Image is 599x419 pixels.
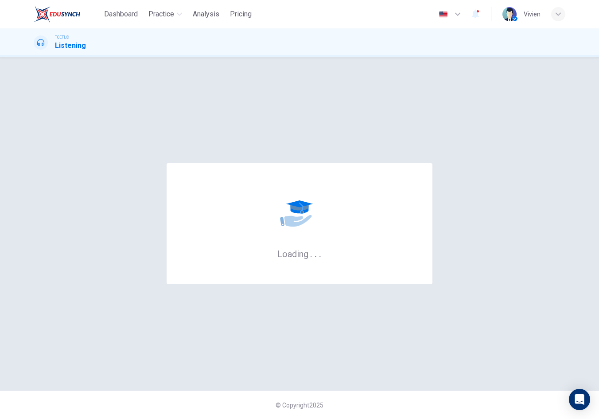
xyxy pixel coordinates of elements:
div: Vivien [524,9,541,20]
img: en [438,11,449,18]
img: EduSynch logo [34,5,80,23]
span: Dashboard [104,9,138,20]
h6: Loading [277,248,322,259]
img: Profile picture [502,7,517,21]
h1: Listening [55,40,86,51]
span: Practice [148,9,174,20]
div: Open Intercom Messenger [569,389,590,410]
button: Dashboard [101,6,141,22]
button: Analysis [189,6,223,22]
h6: . [314,246,317,260]
span: Pricing [230,9,252,20]
button: Practice [145,6,186,22]
button: Pricing [226,6,255,22]
h6: . [310,246,313,260]
a: EduSynch logo [34,5,101,23]
h6: . [319,246,322,260]
span: TOEFL® [55,34,69,40]
span: Analysis [193,9,219,20]
span: © Copyright 2025 [276,402,323,409]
